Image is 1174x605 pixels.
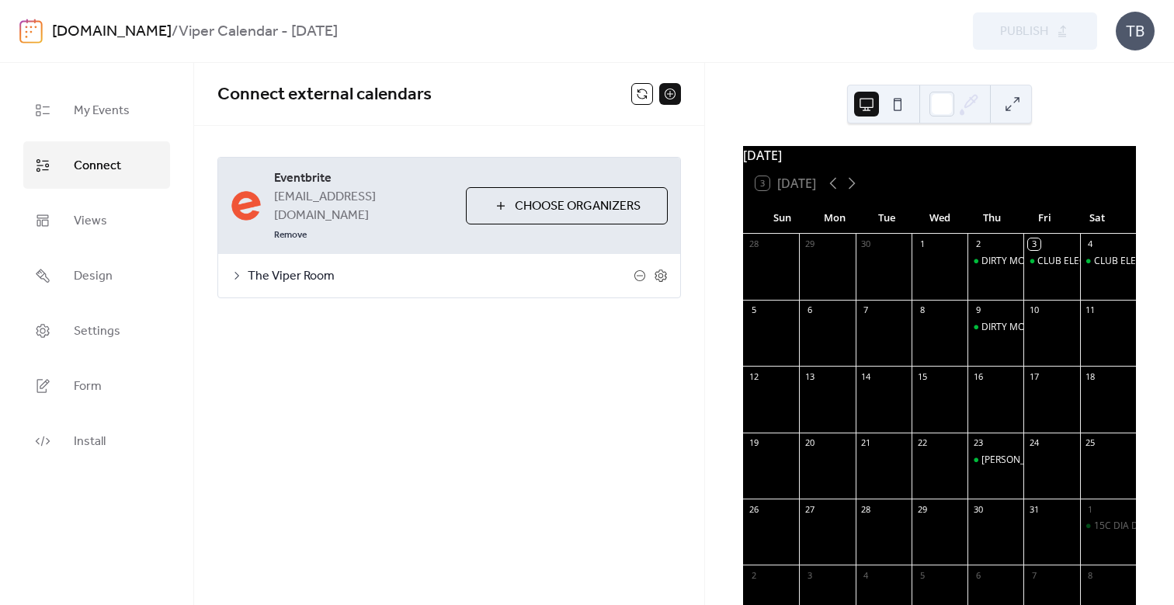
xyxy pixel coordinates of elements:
div: 1 [916,238,928,250]
div: Sat [1071,203,1124,234]
div: 19 [748,437,759,449]
div: 28 [748,238,759,250]
div: 30 [860,238,872,250]
div: DIRTY MONDAYS PRESENTS: AZRA [981,255,1131,268]
div: 22 [916,437,928,449]
div: 15 [916,370,928,382]
div: 3 [1028,238,1040,250]
div: [DATE] [743,146,1136,165]
div: 15C DIA DE LOS RHINOS A COSTUME PARTY [1080,520,1136,533]
a: Install [23,417,170,464]
div: 27 [804,503,815,515]
div: 20 [804,437,815,449]
div: 31 [1028,503,1040,515]
div: Wed [913,203,966,234]
div: 2 [972,238,984,250]
div: 6 [804,304,815,316]
span: [EMAIL_ADDRESS][DOMAIN_NAME] [274,188,453,225]
div: 5 [916,569,928,581]
div: 9 [972,304,984,316]
div: 16 [972,370,984,382]
div: 7 [1028,569,1040,581]
div: 13 [804,370,815,382]
a: [DOMAIN_NAME] [52,17,172,47]
div: 29 [916,503,928,515]
img: logo [19,19,43,43]
div: 26 [748,503,759,515]
a: Connect [23,141,170,189]
span: My Events [74,99,130,123]
div: 17 [1028,370,1040,382]
span: Install [74,429,106,454]
div: Sun [755,203,808,234]
span: Settings [74,319,120,343]
span: Remove [274,229,307,242]
div: 7 [860,304,872,316]
a: Design [23,252,170,299]
span: Connect [74,154,121,178]
div: 24 [1028,437,1040,449]
div: 29 [804,238,815,250]
span: The Viper Room [248,267,634,286]
div: 30 [972,503,984,515]
div: TB [1116,12,1155,50]
div: 12 [748,370,759,382]
img: eventbrite [231,190,262,221]
div: 25 [1085,437,1096,449]
div: Mon [808,203,861,234]
div: 8 [1085,569,1096,581]
span: Views [74,209,107,233]
div: CLUB ELECTRIC SATURDAY OCTOBER 4TH VIPER ROOM [1080,255,1136,268]
div: 2 [748,569,759,581]
div: 6 [972,569,984,581]
div: 8 [916,304,928,316]
b: Viper Calendar - [DATE] [179,17,338,47]
a: Views [23,196,170,244]
div: 1 [1085,503,1096,515]
div: 4 [860,569,872,581]
div: 11 [1085,304,1096,316]
b: / [172,17,179,47]
span: Choose Organizers [515,197,641,216]
div: 28 [860,503,872,515]
a: My Events [23,86,170,134]
div: Thu [966,203,1019,234]
span: Form [74,374,102,398]
div: 3 [804,569,815,581]
span: Connect external calendars [217,78,432,112]
div: 5 [748,304,759,316]
div: 18 [1085,370,1096,382]
a: Form [23,362,170,409]
div: Tue [861,203,914,234]
div: 21 [860,437,872,449]
div: CLUB ELECTRIC VIPER ROOM FRIDAY OCTOBER 3RD [1023,255,1079,268]
div: DIRTY MONDAYS PRESENTS: ANTHONY GASER (FEAT. KAGEORGIS) [967,321,1023,334]
div: 4 [1085,238,1096,250]
span: Design [74,264,113,288]
div: 14 [860,370,872,382]
button: Choose Organizers [466,187,668,224]
div: 10 [1028,304,1040,316]
div: DIRTY MONDAYS PRESENTS: AZRA [967,255,1023,268]
div: Fri [1019,203,1072,234]
div: JAMES HALL & THE LADIES OF… W JIMMY GNECCO AND RINGO’S CARR ALSO DJ CASPER! [967,454,1023,467]
a: Settings [23,307,170,354]
span: Eventbrite [274,169,453,188]
div: 23 [972,437,984,449]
